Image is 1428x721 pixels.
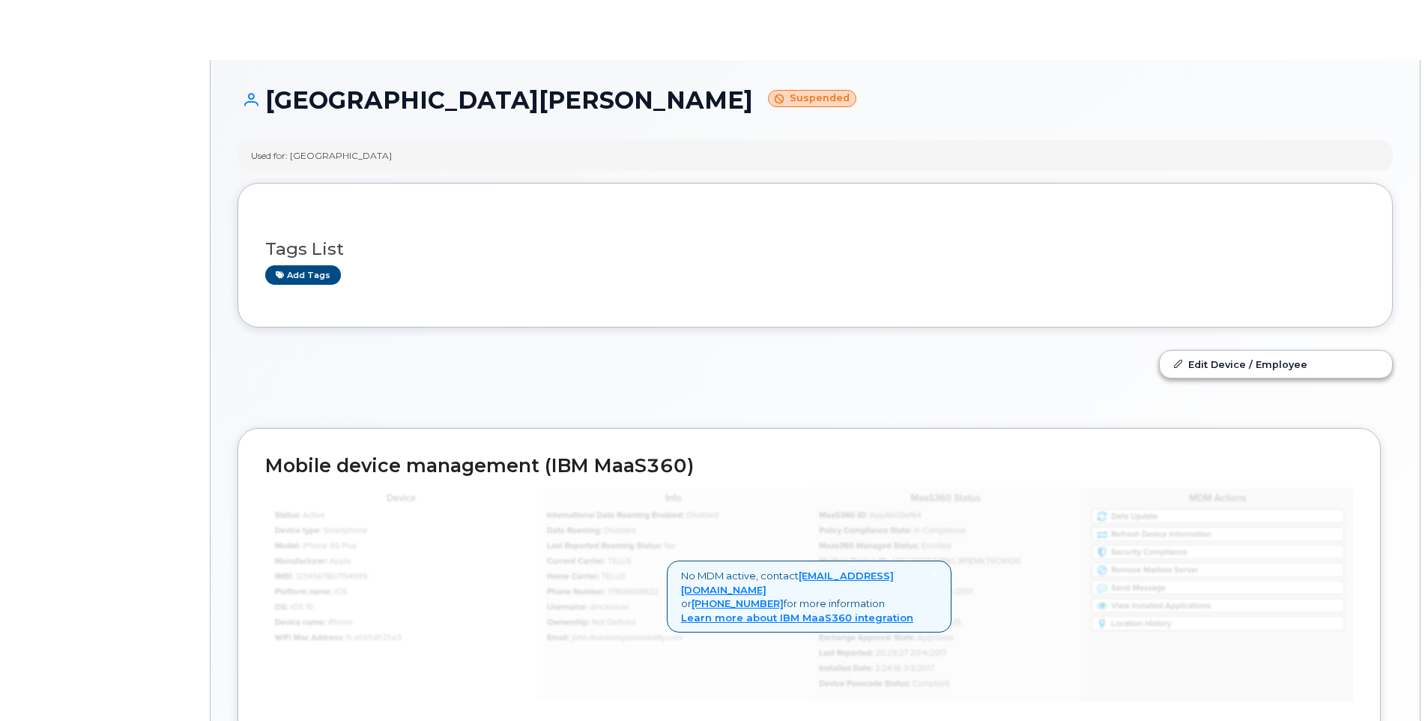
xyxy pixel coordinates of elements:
[931,569,937,580] a: Close
[251,149,392,162] div: Used for: [GEOGRAPHIC_DATA]
[265,456,1353,477] h2: Mobile device management (IBM MaaS360)
[265,240,1365,259] h3: Tags List
[931,567,937,581] span: ×
[265,487,1353,701] img: mdm_maas360_data_lg-147edf4ce5891b6e296acbe60ee4acd306360f73f278574cfef86ac192ea0250.jpg
[1160,351,1392,378] a: Edit Device / Employee
[692,597,784,609] a: [PHONE_NUMBER]
[681,570,894,596] a: [EMAIL_ADDRESS][DOMAIN_NAME]
[238,87,1393,113] h1: [GEOGRAPHIC_DATA][PERSON_NAME]
[768,90,856,107] small: Suspended
[265,265,341,284] a: Add tags
[681,612,913,624] a: Learn more about IBM MaaS360 integration
[667,561,952,633] div: No MDM active, contact or for more information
